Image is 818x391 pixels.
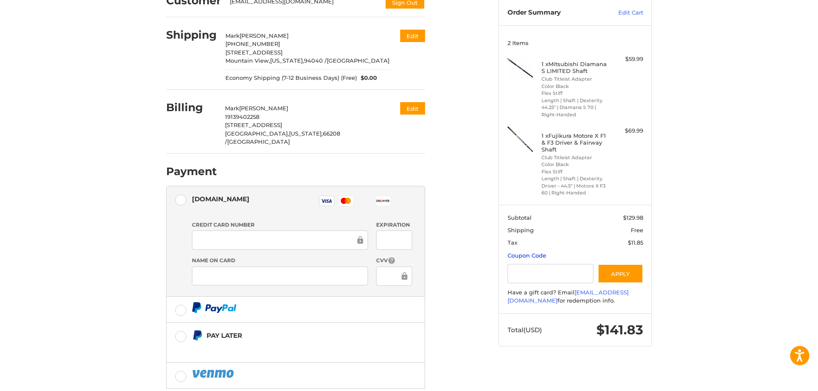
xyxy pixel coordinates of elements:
[166,101,216,114] h2: Billing
[225,74,357,82] span: Economy Shipping (7-12 Business Days) (Free)
[400,102,425,115] button: Edit
[541,161,607,168] li: Color Black
[304,57,327,64] span: 94040 /
[227,138,290,145] span: [GEOGRAPHIC_DATA]
[541,61,607,75] h4: 1 x Mitsubishi Diamana S LIMITED Shaft
[225,40,280,47] span: [PHONE_NUMBER]
[207,328,371,343] div: Pay Later
[192,302,237,313] img: PayPal icon
[508,227,534,233] span: Shipping
[623,214,643,221] span: $129.98
[508,264,594,283] input: Gift Certificate or Coupon Code
[270,57,304,64] span: [US_STATE],
[508,39,643,46] h3: 2 Items
[541,76,607,83] li: Club Titleist Adapter
[166,165,217,178] h2: Payment
[376,257,412,265] label: CVV
[508,239,517,246] span: Tax
[596,322,643,338] span: $141.83
[225,105,239,112] span: Mark
[240,32,289,39] span: [PERSON_NAME]
[225,121,282,128] span: [STREET_ADDRESS]
[192,221,368,229] label: Credit Card Number
[192,192,249,206] div: [DOMAIN_NAME]
[225,49,283,56] span: [STREET_ADDRESS]
[192,344,371,352] iframe: PayPal Message 1
[541,154,607,161] li: Club Titleist Adapter
[225,113,259,120] span: 19139402258
[225,57,270,64] span: Mountain View,
[508,252,546,259] a: Coupon Code
[225,130,289,137] span: [GEOGRAPHIC_DATA],
[192,330,203,341] img: Pay Later icon
[508,214,532,221] span: Subtotal
[598,264,643,283] button: Apply
[609,55,643,64] div: $59.99
[400,30,425,42] button: Edit
[508,9,600,17] h3: Order Summary
[508,288,643,305] div: Have a gift card? Email for redemption info.
[327,57,389,64] span: [GEOGRAPHIC_DATA]
[225,32,240,39] span: Mark
[376,221,412,229] label: Expiration
[239,105,288,112] span: [PERSON_NAME]
[357,74,377,82] span: $0.00
[600,9,643,17] a: Edit Cart
[609,127,643,135] div: $69.99
[289,130,323,137] span: [US_STATE],
[541,83,607,90] li: Color Black
[192,257,368,264] label: Name on Card
[541,175,607,197] li: Length | Shaft | Dexterity Driver - 44.5" | Motore X F3 60 | Right-Handed
[541,168,607,176] li: Flex Stiff
[631,227,643,233] span: Free
[508,326,542,334] span: Total (USD)
[166,28,217,42] h2: Shipping
[541,97,607,118] li: Length | Shaft | Dexterity 44.25" | Diamana S 70 | Right-Handed
[541,90,607,97] li: Flex Stiff
[628,239,643,246] span: $11.85
[541,132,607,153] h4: 1 x Fujikura Motore X F1 & F3 Driver & Fairway Shaft
[192,368,236,379] img: PayPal icon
